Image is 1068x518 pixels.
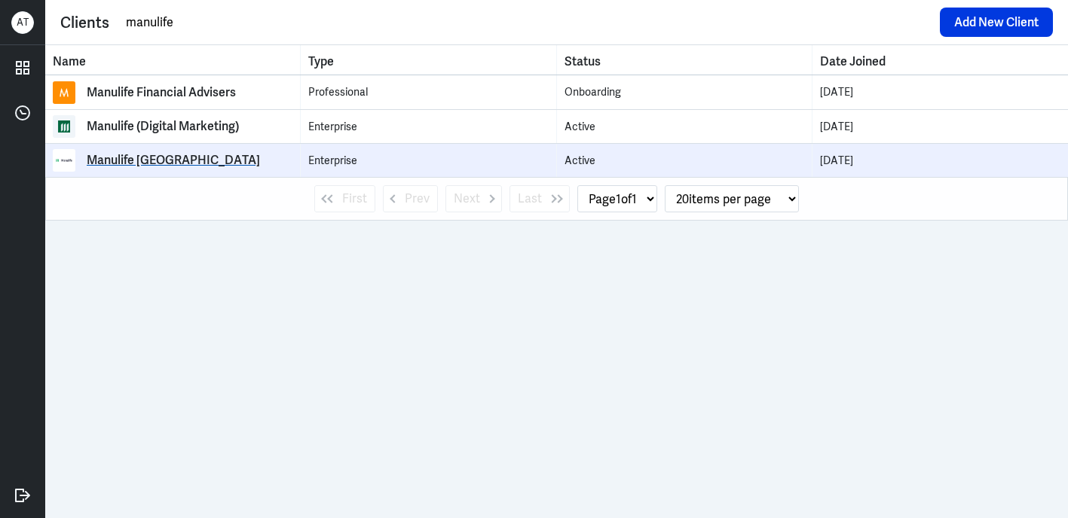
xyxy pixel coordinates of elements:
[11,11,34,34] div: A T
[301,45,556,75] th: Toggle SortBy
[308,84,548,100] div: Professional
[557,110,812,143] td: Status
[53,115,292,138] a: Manulife (Digital Marketing)
[308,153,548,169] div: Enterprise
[45,144,301,177] td: Name
[454,190,480,208] span: Next
[60,11,109,34] div: Clients
[45,110,301,143] td: Name
[53,149,292,172] a: Manulife [GEOGRAPHIC_DATA]
[812,144,1068,177] td: Date Joined
[812,45,1068,75] th: Toggle SortBy
[557,144,812,177] td: Status
[565,84,804,100] div: Onboarding
[342,190,367,208] span: First
[308,119,548,135] div: Enterprise
[301,144,556,177] td: Type
[565,119,804,135] div: Active
[820,84,1060,100] div: [DATE]
[383,185,438,212] button: Prev
[53,81,292,104] a: Manulife Financial Advisers
[301,110,556,143] td: Type
[445,185,502,212] button: Next
[45,45,301,75] th: Toggle SortBy
[557,45,812,75] th: Toggle SortBy
[940,8,1053,37] button: Add New Client
[45,75,301,109] td: Name
[87,119,239,134] div: Manulife (Digital Marketing)
[557,75,812,109] td: Status
[405,190,430,208] span: Prev
[812,75,1068,109] td: Date Joined
[124,11,932,34] input: Search
[87,85,236,100] div: Manulife Financial Advisers
[301,75,556,109] td: Type
[510,185,570,212] button: Last
[820,153,1060,169] div: [DATE]
[812,110,1068,143] td: Date Joined
[314,185,375,212] button: First
[518,190,542,208] span: Last
[565,153,804,169] div: Active
[820,119,1060,135] div: [DATE]
[87,153,260,168] div: Manulife [GEOGRAPHIC_DATA]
